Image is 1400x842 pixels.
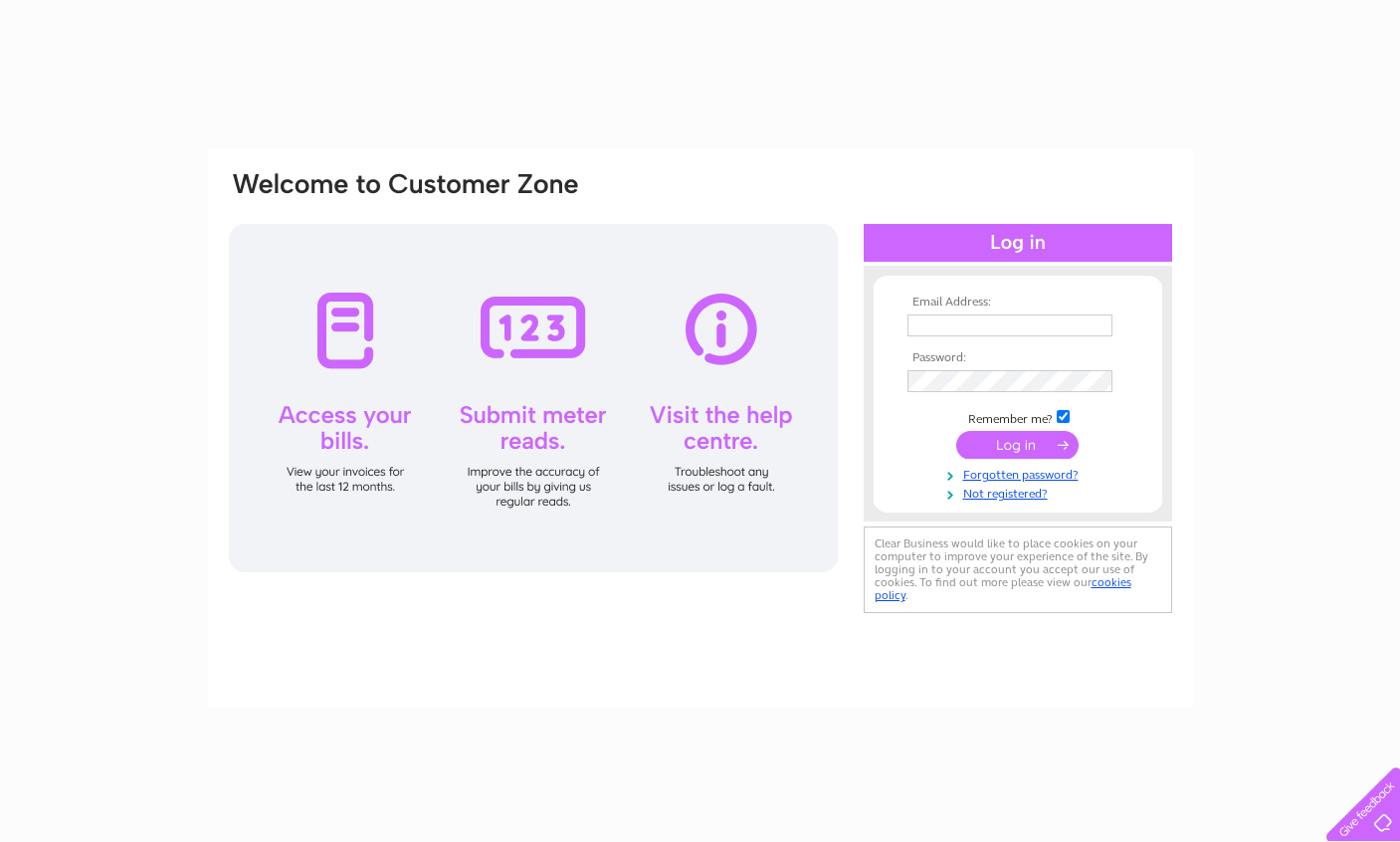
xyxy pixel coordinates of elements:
[902,296,1133,310] th: Email Address:
[907,483,1133,502] a: Not registered?
[875,575,1131,602] a: cookies policy
[907,464,1133,483] a: Forgotten password?
[902,351,1133,365] th: Password:
[956,431,1079,459] input: Submit
[902,407,1133,427] td: Remember me?
[864,526,1172,613] div: Clear Business would like to place cookies on your computer to improve your experience of the sit...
